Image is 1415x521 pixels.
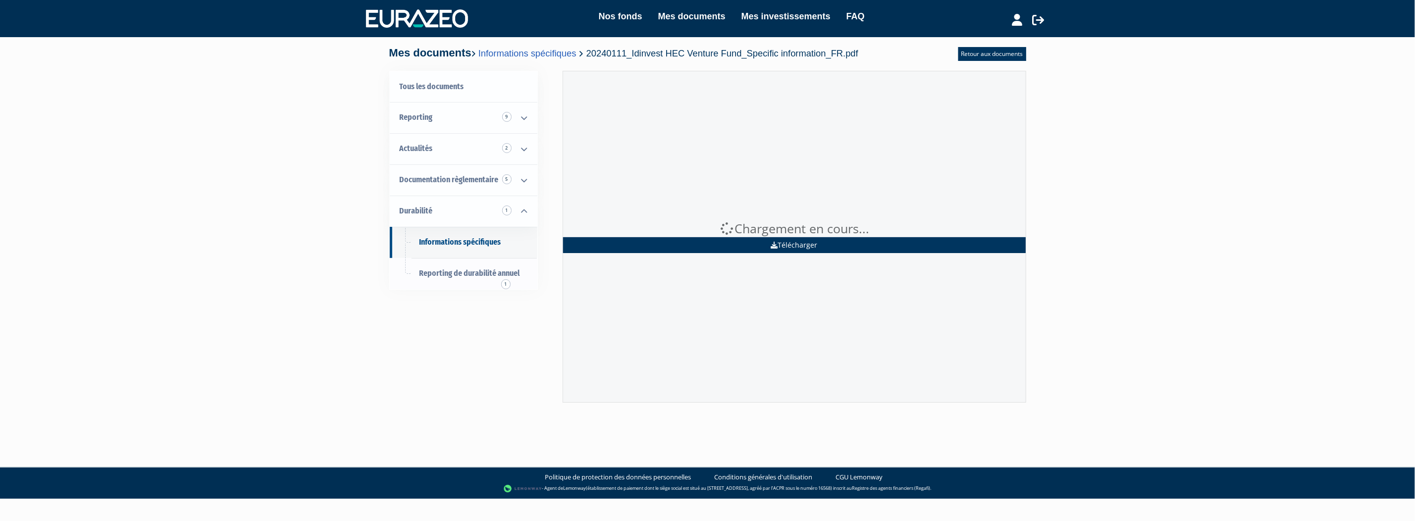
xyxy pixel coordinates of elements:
[400,206,433,215] span: Durabilité
[563,220,1026,238] div: Chargement en cours...
[563,237,1026,253] a: Télécharger
[419,268,520,278] span: Reporting de durabilité annuel
[852,485,930,491] a: Registre des agents financiers (Regafi)
[586,48,858,58] span: 20240111_Idinvest HEC Venture Fund_Specific information_FR.pdf
[366,9,468,27] img: 1732889491-logotype_eurazeo_blanc_rvb.png
[390,71,537,103] a: Tous les documents
[390,133,537,164] a: Actualités 2
[741,9,831,23] a: Mes investissements
[846,9,865,23] a: FAQ
[390,164,537,196] a: Documentation règlementaire 5
[10,484,1405,494] div: - Agent de (établissement de paiement dont le siège social est situé au [STREET_ADDRESS], agréé p...
[836,472,883,482] a: CGU Lemonway
[478,48,576,58] a: Informations spécifiques
[400,144,433,153] span: Actualités
[599,9,642,23] a: Nos fonds
[504,484,542,494] img: logo-lemonway.png
[714,472,812,482] a: Conditions générales d'utilisation
[502,174,512,184] span: 5
[563,485,586,491] a: Lemonway
[390,227,537,258] a: Informations spécifiques
[502,112,512,122] span: 9
[502,143,512,153] span: 2
[390,196,537,227] a: Durabilité 1
[545,472,691,482] a: Politique de protection des données personnelles
[400,175,499,184] span: Documentation règlementaire
[390,102,537,133] a: Reporting 9
[658,9,726,23] a: Mes documents
[400,112,433,122] span: Reporting
[390,258,537,289] a: Reporting de durabilité annuel1
[389,47,858,59] h4: Mes documents
[502,206,512,215] span: 1
[958,47,1026,61] a: Retour aux documents
[419,237,501,247] span: Informations spécifiques
[501,279,511,289] span: 1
